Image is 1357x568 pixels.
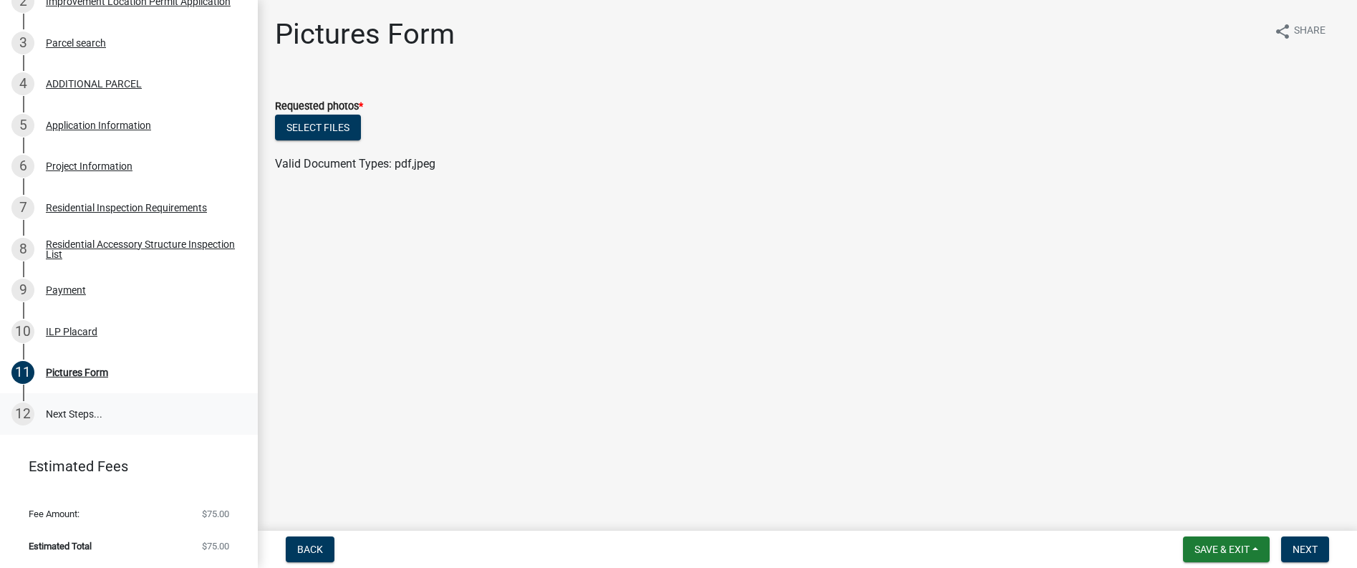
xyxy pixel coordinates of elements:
label: Requested photos [275,102,363,112]
div: 10 [11,320,34,343]
span: Valid Document Types: pdf,jpeg [275,157,435,170]
button: shareShare [1262,17,1337,45]
a: Estimated Fees [11,452,235,481]
span: Back [297,544,323,555]
div: 5 [11,114,34,137]
div: Pictures Form [46,367,108,377]
div: ADDITIONAL PARCEL [46,79,142,89]
span: Save & Exit [1194,544,1250,555]
div: Parcel search [46,38,106,48]
span: Estimated Total [29,541,92,551]
div: 8 [11,238,34,261]
button: Next [1281,536,1329,562]
div: Payment [46,285,86,295]
h1: Pictures Form [275,17,455,52]
div: 4 [11,72,34,95]
div: 11 [11,361,34,384]
button: Back [286,536,334,562]
button: Select files [275,115,361,140]
div: ILP Placard [46,327,97,337]
span: $75.00 [202,541,229,551]
span: Fee Amount: [29,509,79,519]
span: Next [1293,544,1318,555]
div: Project Information [46,161,132,171]
div: 9 [11,279,34,302]
div: Residential Accessory Structure Inspection List [46,239,235,259]
span: Share [1294,23,1325,40]
div: 12 [11,403,34,425]
span: $75.00 [202,509,229,519]
button: Save & Exit [1183,536,1270,562]
div: 7 [11,196,34,219]
div: Application Information [46,120,151,130]
div: Residential Inspection Requirements [46,203,207,213]
div: 6 [11,155,34,178]
i: share [1274,23,1291,40]
div: 3 [11,32,34,54]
